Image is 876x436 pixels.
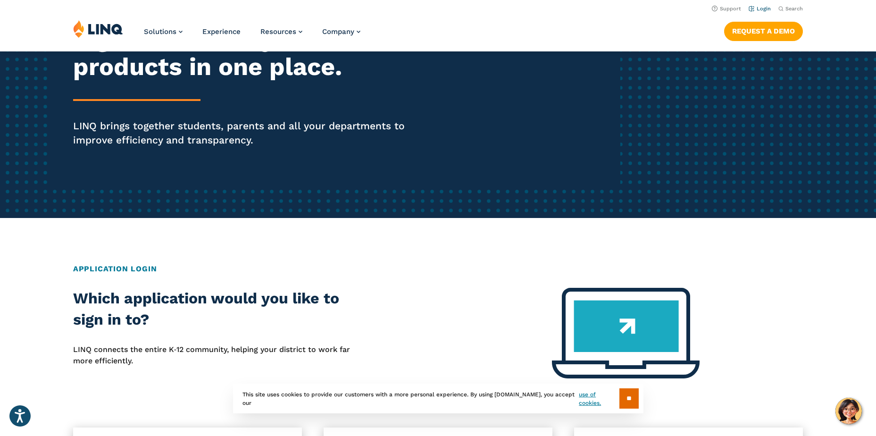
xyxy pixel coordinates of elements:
div: This site uses cookies to provide our customers with a more personal experience. By using [DOMAIN... [233,384,643,413]
h2: Sign in to all of your products in one place. [73,25,410,81]
nav: Primary Navigation [144,20,360,51]
button: Hello, have a question? Let’s chat. [835,398,862,424]
span: Resources [260,27,296,36]
img: LINQ | K‑12 Software [73,20,123,38]
a: Login [749,6,771,12]
a: use of cookies. [579,390,619,407]
h2: Which application would you like to sign in to? [73,288,365,331]
a: Request a Demo [724,22,803,41]
a: Support [712,6,741,12]
h2: Application Login [73,263,803,275]
span: Search [785,6,803,12]
span: Solutions [144,27,176,36]
button: Open Search Bar [778,5,803,12]
a: Experience [202,27,241,36]
p: LINQ connects the entire K‑12 community, helping your district to work far more efficiently. [73,344,365,367]
nav: Button Navigation [724,20,803,41]
p: LINQ brings together students, parents and all your departments to improve efficiency and transpa... [73,119,410,147]
span: Company [322,27,354,36]
a: Solutions [144,27,183,36]
a: Resources [260,27,302,36]
a: Company [322,27,360,36]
